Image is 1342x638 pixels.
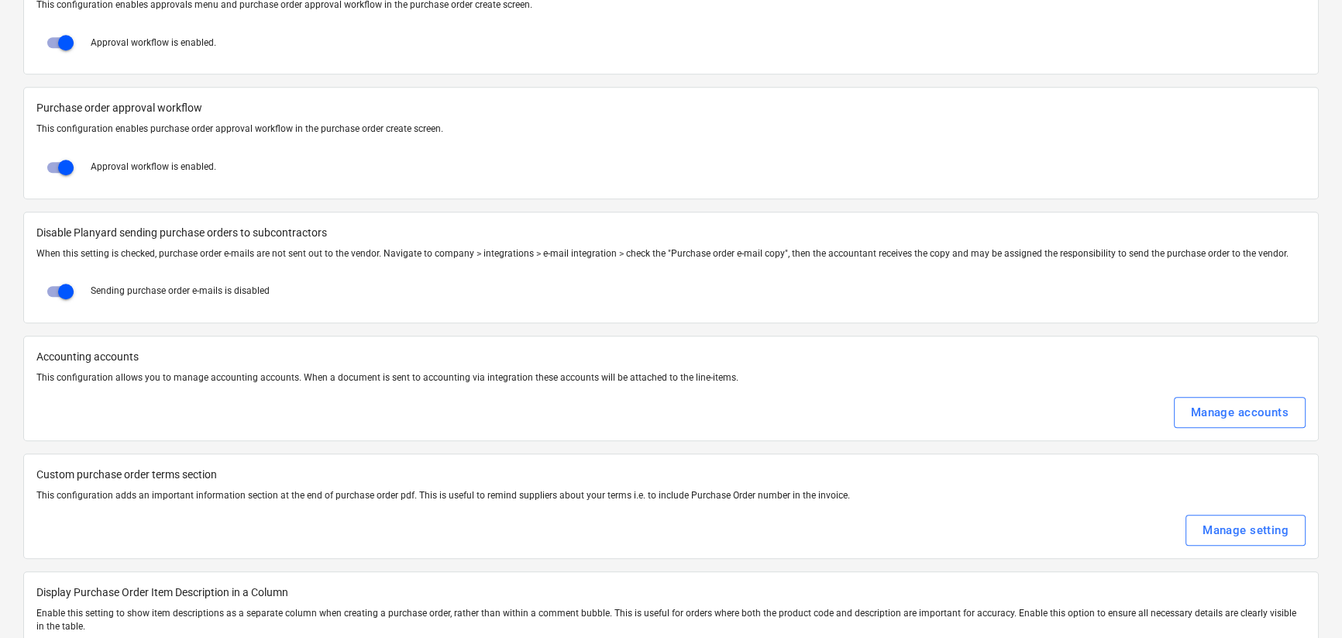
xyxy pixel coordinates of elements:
p: Approval workflow is enabled. [91,36,216,50]
button: Manage setting [1185,515,1306,546]
button: Manage accounts [1174,397,1306,428]
span: Purchase order approval workflow [36,100,1306,116]
span: Display Purchase Order Item Description in a Column [36,585,1306,601]
p: This configuration enables purchase order approval workflow in the purchase order create screen. [36,122,1306,136]
p: When this setting is checked, purchase order e-mails are not sent out to the vendor. Navigate to ... [36,247,1306,260]
span: Disable Planyard sending purchase orders to subcontractors [36,225,1306,241]
div: Manage setting [1203,520,1289,540]
p: This configuration adds an important information section at the end of purchase order pdf. This i... [36,489,1306,502]
p: Sending purchase order e-mails is disabled [91,285,270,298]
p: This configuration allows you to manage accounting accounts. When a document is sent to accountin... [36,371,1306,385]
p: Approval workflow is enabled. [91,160,216,174]
iframe: Chat Widget [1265,564,1342,638]
p: Accounting accounts [36,349,1306,365]
div: Manage accounts [1191,402,1289,422]
p: Custom purchase order terms section [36,467,1306,483]
p: Enable this setting to show item descriptions as a separate column when creating a purchase order... [36,607,1306,633]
